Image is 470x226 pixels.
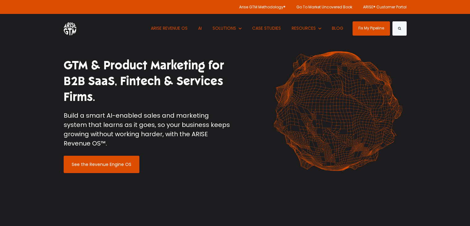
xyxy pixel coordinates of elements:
span: RESOURCES [292,25,316,31]
button: Show submenu for RESOURCES RESOURCES [287,14,326,43]
a: AI [194,14,207,43]
p: Build a smart AI-enabled sales and marketing system that learns as it goes, so your business keep... [64,111,231,148]
span: SOLUTIONS [213,25,236,31]
a: BLOG [328,14,348,43]
img: ARISE GTM logo (1) white [64,21,76,35]
button: Show submenu for SOLUTIONS SOLUTIONS [208,14,246,43]
nav: Desktop navigation [146,14,348,43]
button: Search [392,21,407,36]
a: See the Revenue Engine OS [64,156,139,173]
a: CASE STUDIES [248,14,286,43]
h1: GTM & Product Marketing for B2B SaaS, Fintech & Services Firms. [64,58,231,105]
a: Fix My Pipeline [353,21,390,36]
img: shape-61 orange [269,45,407,178]
a: ARISE REVENUE OS [146,14,192,43]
